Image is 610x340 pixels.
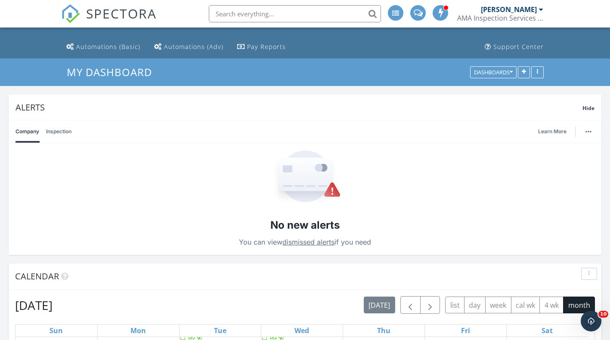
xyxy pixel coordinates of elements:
div: Automations (Adv) [164,43,223,51]
span: Calendar [15,270,59,282]
div: [PERSON_NAME] [481,5,537,14]
div: Automations (Basic) [76,43,140,51]
a: Pay Reports [234,39,289,55]
a: dismissed alerts [282,238,334,246]
h2: [DATE] [15,297,53,314]
a: SPECTORA [61,12,157,30]
input: Search everything... [209,5,381,22]
button: [DATE] [364,297,395,313]
button: day [464,297,486,313]
a: Support Center [481,39,547,55]
div: AMA Inspection Services LLC [457,14,543,22]
img: Empty State [269,150,341,204]
h2: No new alerts [270,218,340,233]
button: list [445,297,464,313]
a: Friday [459,325,472,337]
span: 10 [598,311,608,318]
img: The Best Home Inspection Software - Spectora [61,4,80,23]
a: Monday [129,325,148,337]
iframe: Intercom live chat [581,311,601,331]
button: Previous month [400,296,421,314]
a: Learn More [538,127,572,136]
a: Automations (Basic) [63,39,144,55]
button: month [563,297,595,313]
p: You can view if you need [239,236,371,248]
div: Support Center [493,43,544,51]
a: Sunday [48,325,65,337]
a: Thursday [375,325,392,337]
button: Dashboards [470,67,517,79]
a: My Dashboard [67,65,159,79]
button: week [485,297,511,313]
div: Alerts [15,101,582,113]
button: Next month [420,296,440,314]
img: ellipsis-632cfdd7c38ec3a7d453.svg [585,131,591,132]
a: Wednesday [293,325,311,337]
a: Automations (Advanced) [151,39,227,55]
a: Saturday [540,325,554,337]
span: SPECTORA [86,4,157,22]
span: Hide [582,104,595,112]
div: Dashboards [474,70,513,76]
button: cal wk [511,297,540,313]
button: 4 wk [539,297,564,313]
a: Company [15,120,39,143]
a: Tuesday [212,325,228,337]
div: Pay Reports [247,43,286,51]
a: Inspection [46,120,71,143]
